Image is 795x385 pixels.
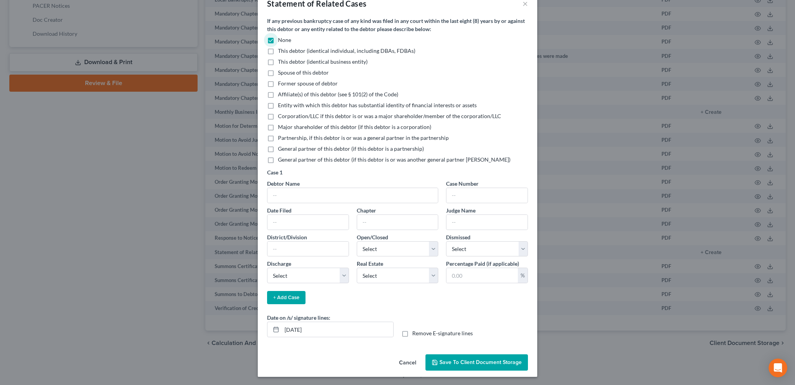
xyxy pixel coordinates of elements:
span: This debtor (identical business entity) [278,58,368,65]
span: Corporation/LLC if this debtor is or was a major shareholder/member of the corporation/LLC [278,113,501,119]
span: Former spouse of debtor [278,80,338,87]
label: Case Number [446,179,479,188]
label: Real Estate [357,260,383,268]
span: This debtor (identical individual, including DBAs, FDBAs) [278,47,415,54]
input: -- [267,242,349,256]
input: -- [267,215,349,230]
div: % [518,268,528,283]
div: Open Intercom Messenger [769,359,787,377]
span: General partner of this debtor (if this debtor is or was another general partner [PERSON_NAME]) [278,156,510,163]
span: Spouse of this debtor [278,69,329,76]
input: -- [446,215,528,230]
label: Percentage Paid (if applicable) [446,260,519,268]
span: Entity with which this debtor has substantial identity of financial interests or assets [278,102,477,108]
input: -- [267,188,438,203]
input: 0.00 [446,268,518,283]
span: General partner of this debtor (if this debtor is a partnership) [278,145,424,152]
input: -- [446,188,528,203]
label: District/Division [267,233,307,241]
label: Date Filed [267,206,292,214]
label: Date on /s/ signature lines: [267,314,330,322]
button: Cancel [393,355,422,371]
span: None [278,37,291,43]
span: Remove E-signature lines [412,330,473,336]
span: Save to Client Document Storage [439,359,522,366]
span: Major shareholder of this debtor (if this debtor is a corporation) [278,124,431,130]
span: Partnership, if this debtor is or was a general partner in the partnership [278,134,449,141]
input: -- [357,215,438,230]
label: Dismissed [446,233,470,241]
button: + Add Case [267,291,306,304]
label: Chapter [357,206,376,214]
label: If any previous bankruptcy case of any kind was filed in any court within the last eight (8) year... [267,17,528,33]
label: Case 1 [267,168,283,176]
label: Discharge [267,260,291,268]
label: Debtor Name [267,179,300,188]
span: Affiliate(s) of this debtor (see § 101(2) of the Code) [278,91,398,98]
label: Open/Closed [357,233,388,241]
label: Judge Name [446,206,476,214]
input: MM/DD/YYYY [282,322,393,337]
button: Save to Client Document Storage [425,354,528,371]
